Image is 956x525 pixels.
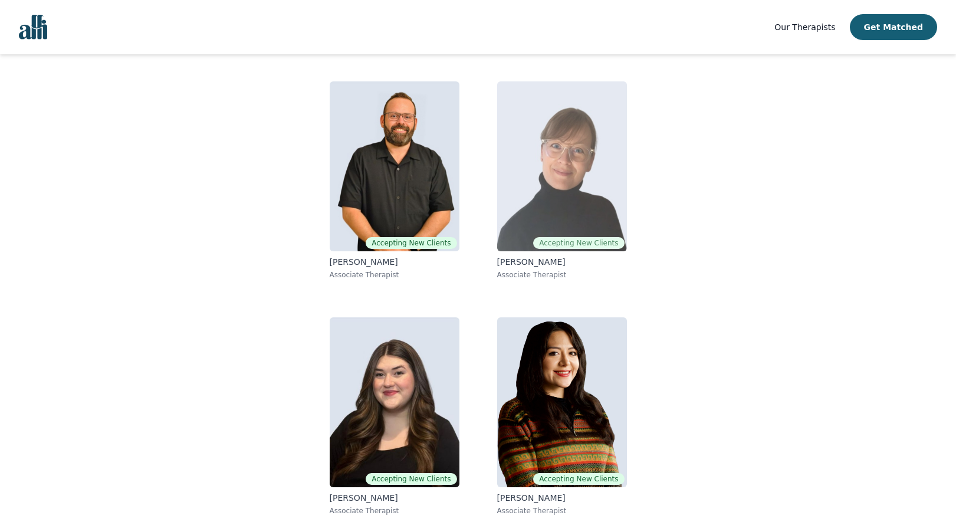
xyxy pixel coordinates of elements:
p: [PERSON_NAME] [497,492,627,504]
a: Angela EarlAccepting New Clients[PERSON_NAME]Associate Therapist [488,72,636,289]
a: Josh CadieuxAccepting New Clients[PERSON_NAME]Associate Therapist [320,72,469,289]
span: Accepting New Clients [533,473,624,485]
a: Olivia SnowAccepting New Clients[PERSON_NAME]Associate Therapist [320,308,469,525]
a: Luisa Diaz FloresAccepting New Clients[PERSON_NAME]Associate Therapist [488,308,636,525]
img: Luisa Diaz Flores [497,317,627,487]
button: Get Matched [850,14,937,40]
span: Our Therapists [774,22,835,32]
img: Josh Cadieux [330,81,459,251]
p: [PERSON_NAME] [497,256,627,268]
p: [PERSON_NAME] [330,256,459,268]
img: alli logo [19,15,47,40]
span: Accepting New Clients [366,473,456,485]
p: Associate Therapist [330,506,459,516]
p: [PERSON_NAME] [330,492,459,504]
span: Accepting New Clients [533,237,624,249]
p: Associate Therapist [497,270,627,280]
img: Angela Earl [497,81,627,251]
span: Accepting New Clients [366,237,456,249]
p: Associate Therapist [330,270,459,280]
p: Associate Therapist [497,506,627,516]
img: Olivia Snow [330,317,459,487]
a: Our Therapists [774,20,835,34]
